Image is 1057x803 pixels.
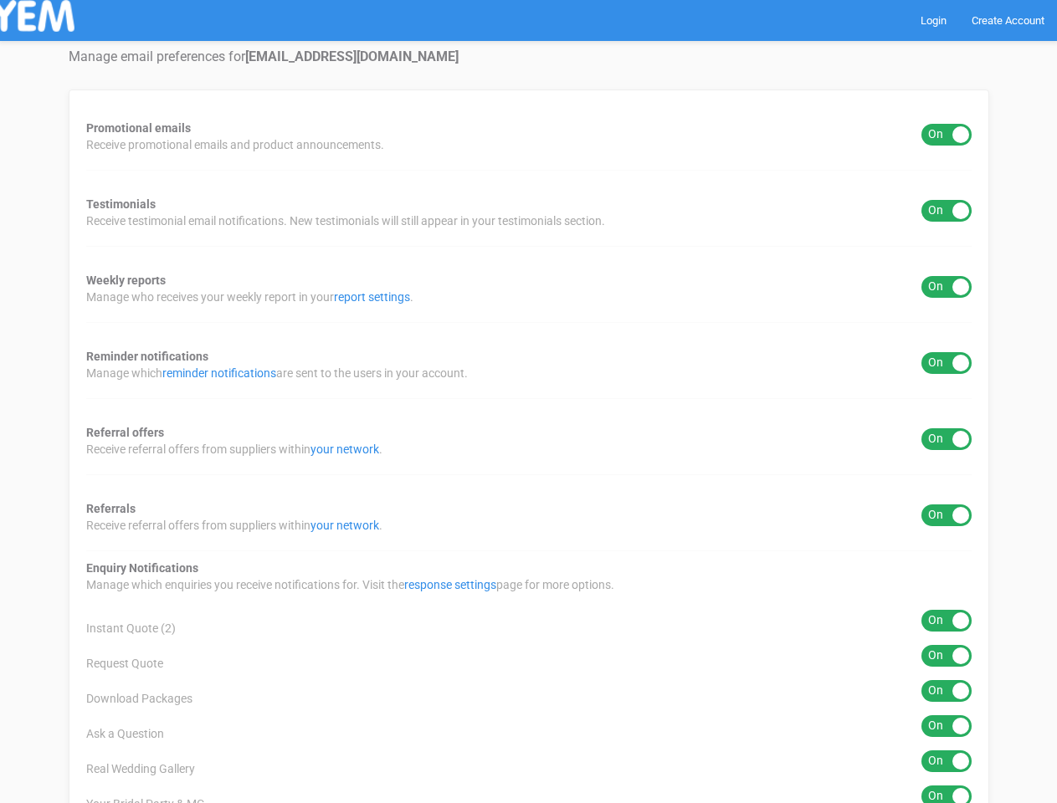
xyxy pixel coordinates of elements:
[86,289,413,305] span: Manage who receives your weekly report in your .
[86,690,192,707] span: Download Packages
[86,350,208,363] strong: Reminder notifications
[86,121,191,135] strong: Promotional emails
[69,49,989,64] h4: Manage email preferences for
[86,426,164,439] strong: Referral offers
[86,365,468,381] span: Manage which are sent to the users in your account.
[86,517,382,534] span: Receive referral offers from suppliers within .
[86,760,195,777] span: Real Wedding Gallery
[162,366,276,380] a: reminder notifications
[245,49,459,64] strong: [EMAIL_ADDRESS][DOMAIN_NAME]
[86,576,614,593] span: Manage which enquiries you receive notifications for. Visit the page for more options.
[86,441,382,458] span: Receive referral offers from suppliers within .
[86,136,384,153] span: Receive promotional emails and product announcements.
[86,620,176,637] span: Instant Quote (2)
[404,578,496,591] a: response settings
[86,197,156,211] strong: Testimonials
[86,725,164,742] span: Ask a Question
[334,290,410,304] a: report settings
[86,502,136,515] strong: Referrals
[86,655,163,672] span: Request Quote
[310,442,379,456] a: your network
[86,561,198,575] strong: Enquiry Notifications
[310,519,379,532] a: your network
[86,212,605,229] span: Receive testimonial email notifications. New testimonials will still appear in your testimonials ...
[86,274,166,287] strong: Weekly reports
